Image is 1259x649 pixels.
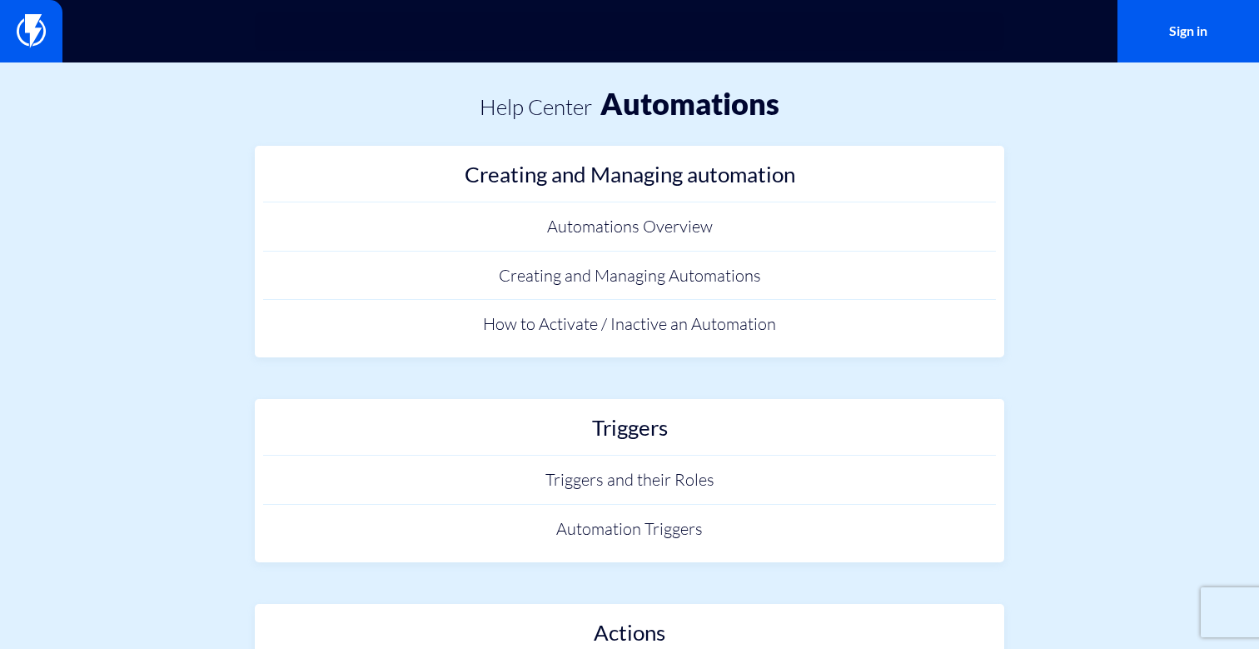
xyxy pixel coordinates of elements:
[600,87,779,121] h1: Automations
[480,93,592,120] a: Help center
[263,505,996,554] a: Automation Triggers
[263,456,996,505] a: Triggers and their Roles
[263,252,996,301] a: Creating and Managing Automations
[271,162,988,195] h2: Creating and Managing automation
[263,154,996,203] a: Creating and Managing automation
[271,416,988,448] h2: Triggers
[255,12,1004,51] input: Search...
[263,300,996,349] a: How to Activate / Inactive an Automation
[263,407,996,457] a: Triggers
[263,202,996,252] a: Automations Overview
